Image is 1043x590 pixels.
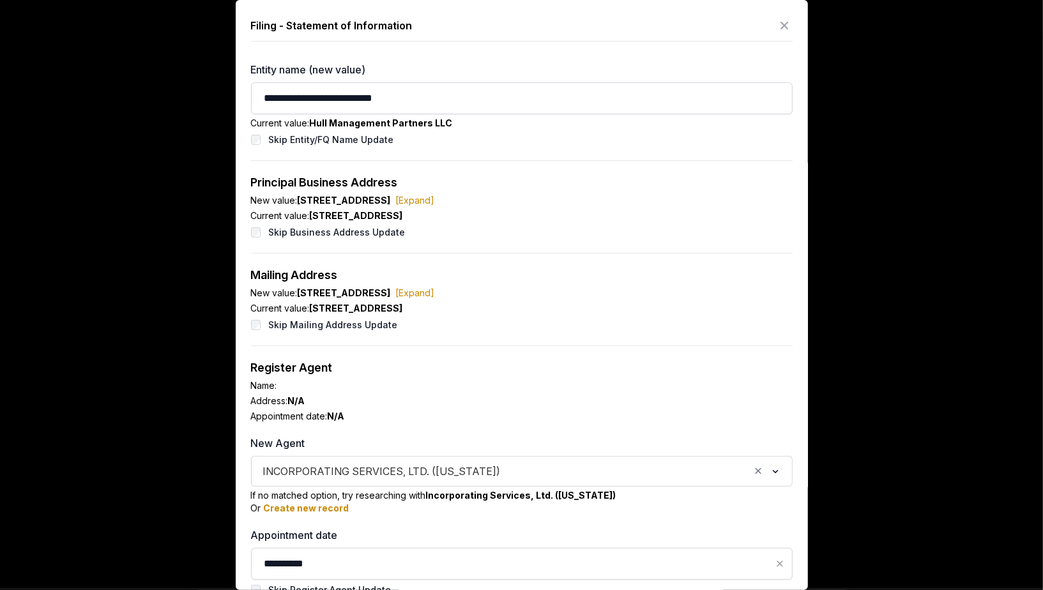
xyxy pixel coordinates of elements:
[251,379,793,392] div: Name:
[251,527,793,543] label: Appointment date
[251,194,793,207] div: New value:
[260,462,504,480] span: INCORPORATING SERVICES, LTD. ([US_STATE])
[268,134,393,145] label: Skip Entity/FQ Name Update
[753,462,765,480] button: Clear Selected
[310,117,453,128] b: Hull Management Partners LLC
[251,395,793,407] div: Address:
[257,460,786,483] div: Search for option
[251,359,793,377] div: Register Agent
[251,161,793,192] div: Principal Business Address
[396,287,435,298] a: [Expand]
[396,195,435,206] a: [Expand]
[506,462,750,480] input: Search for option
[298,195,391,206] b: [STREET_ADDRESS]
[251,489,793,515] div: If no matched option, try researching with Or
[288,395,305,406] b: N/A
[251,62,793,77] label: Entity name (new value)
[251,435,793,451] label: New Agent
[310,210,403,221] b: [STREET_ADDRESS]
[268,227,405,238] label: Skip Business Address Update
[251,302,793,315] div: Current value:
[251,209,793,222] div: Current value:
[251,253,793,284] div: Mailing Address
[268,319,397,330] label: Skip Mailing Address Update
[251,548,793,580] input: Datepicker input
[310,303,403,314] b: [STREET_ADDRESS]
[251,117,793,130] div: Current value:
[264,503,349,513] a: Create new record
[328,411,345,421] b: N/A
[251,18,413,33] div: Filing - Statement of Information
[251,287,793,299] div: New value:
[251,410,793,423] div: Appointment date:
[298,287,391,298] b: [STREET_ADDRESS]
[426,490,616,501] b: Incorporating Services, Ltd. ([US_STATE])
